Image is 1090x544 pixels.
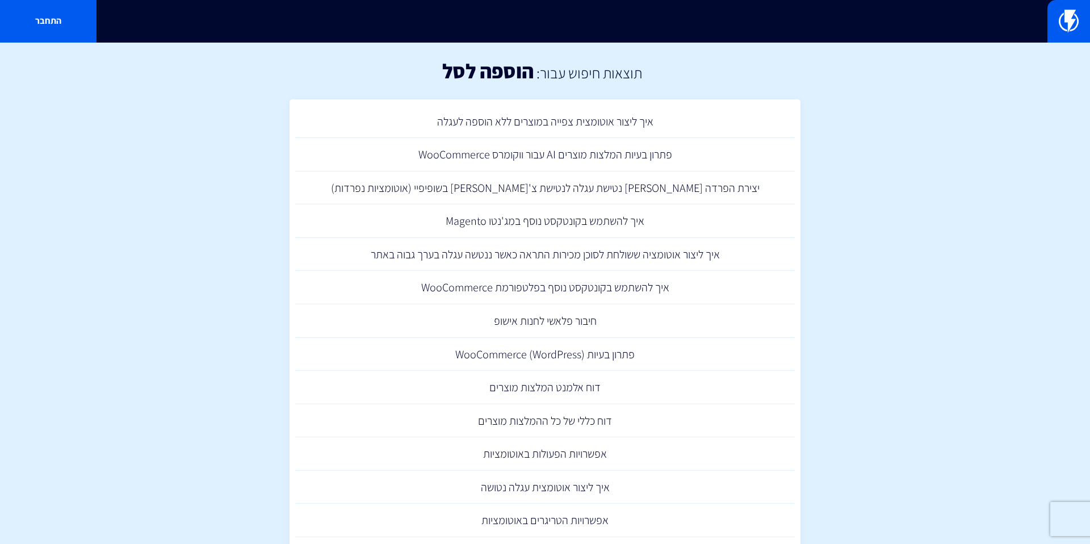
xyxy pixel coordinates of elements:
[295,371,795,404] a: דוח אלמנט המלצות מוצרים
[295,437,795,471] a: אפשרויות הפעולות באוטומציות
[534,65,642,81] h2: תוצאות חיפוש עבור:
[295,338,795,371] a: פתרון בעיות (WooCommerce (WordPress
[295,238,795,271] a: איך ליצור אוטומציה ששולחת לסוכן מכירות התראה כאשר ננטשה עגלה בערך גבוה באתר
[295,471,795,504] a: איך ליצור אוטומצית עגלה נטושה
[295,171,795,205] a: יצירת הפרדה [PERSON_NAME] נטישת עגלה לנטישת צ'[PERSON_NAME] בשופיפיי (אוטומציות נפרדות)
[295,271,795,304] a: איך להשתמש בקונטקסט נוסף בפלטפורמת WooCommerce
[295,504,795,537] a: אפשרויות הטריגרים באוטומציות
[295,138,795,171] a: פתרון בעיות המלצות מוצרים AI עבור ווקומרס WooCommerce
[295,304,795,338] a: חיבור פלאשי לחנות אישופ
[442,60,534,82] h1: הוספה לסל
[295,204,795,238] a: איך להשתמש בקונטקסט נוסף במג'נטו Magento
[295,105,795,139] a: איך ליצור אוטומצית צפייה במוצרים ללא הוספה לעגלה
[295,404,795,438] a: דוח כללי של כל ההמלצות מוצרים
